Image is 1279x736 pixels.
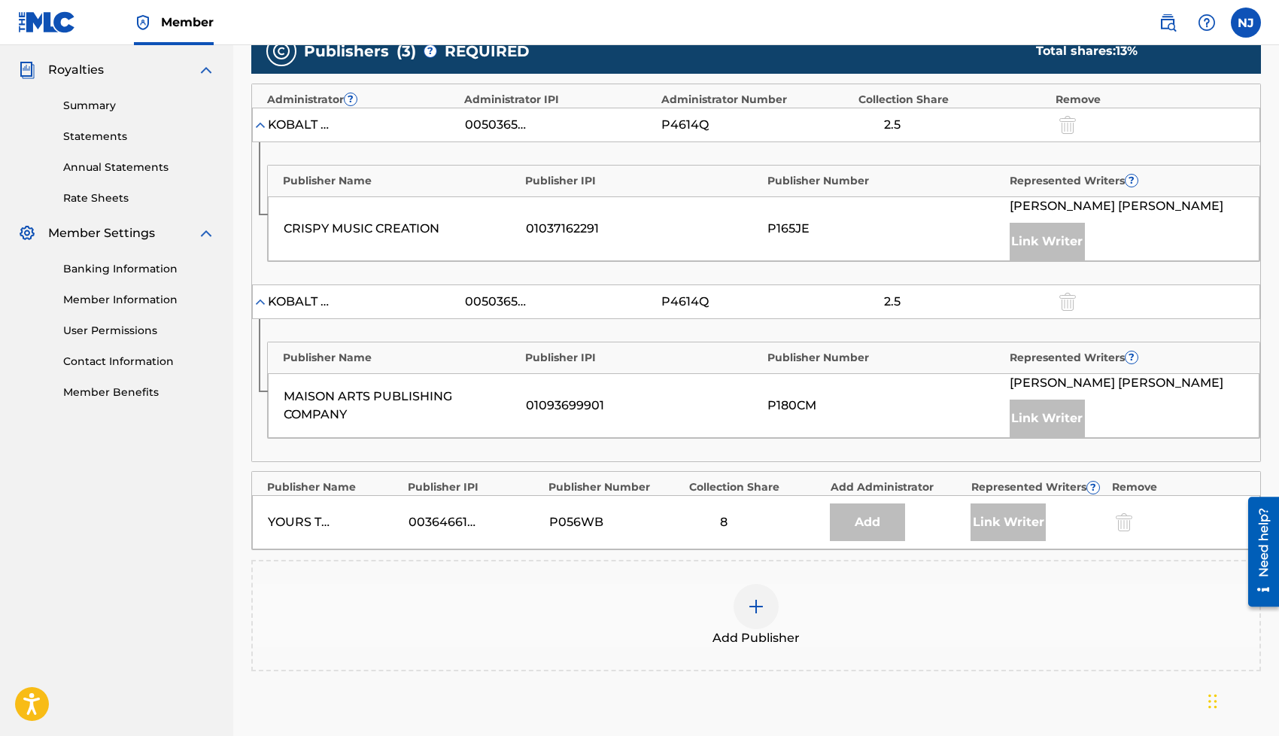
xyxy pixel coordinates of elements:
[1153,8,1183,38] a: Public Search
[161,14,214,31] span: Member
[858,92,1048,108] div: Collection Share
[345,93,357,105] span: ?
[18,224,36,242] img: Member Settings
[424,45,436,57] span: ?
[63,354,215,370] a: Contact Information
[767,350,1002,366] div: Publisher Number
[1231,8,1261,38] div: User Menu
[1010,350,1244,366] div: Represented Writers
[1237,491,1279,613] iframe: Resource Center
[1010,197,1223,215] span: [PERSON_NAME] [PERSON_NAME]
[548,479,682,495] div: Publisher Number
[1159,14,1177,32] img: search
[526,397,761,415] div: 01093699901
[197,224,215,242] img: expand
[63,98,215,114] a: Summary
[134,14,152,32] img: Top Rightsholder
[1010,374,1223,392] span: [PERSON_NAME] [PERSON_NAME]
[1198,14,1216,32] img: help
[63,323,215,339] a: User Permissions
[1208,679,1217,724] div: Drag
[1192,8,1222,38] div: Help
[408,479,541,495] div: Publisher IPI
[767,397,1002,415] div: P180CM
[63,129,215,144] a: Statements
[971,479,1104,495] div: Represented Writers
[464,92,654,108] div: Administrator IPI
[267,479,400,495] div: Publisher Name
[197,61,215,79] img: expand
[1010,173,1244,189] div: Represented Writers
[283,173,518,189] div: Publisher Name
[1116,44,1138,58] span: 13 %
[304,40,389,62] span: Publishers
[267,92,457,108] div: Administrator
[689,479,822,495] div: Collection Share
[1087,482,1099,494] span: ?
[284,220,518,238] div: CRISPY MUSIC CREATION
[396,40,416,62] span: ( 3 )
[63,261,215,277] a: Banking Information
[831,479,964,495] div: Add Administrator
[747,598,765,616] img: add
[525,173,760,189] div: Publisher IPI
[48,61,104,79] span: Royalties
[284,388,518,424] div: MAISON ARTS PUBLISHING COMPANY
[525,350,760,366] div: Publisher IPI
[48,224,155,242] span: Member Settings
[1036,42,1231,60] div: Total shares:
[63,190,215,206] a: Rate Sheets
[1112,479,1245,495] div: Remove
[1126,351,1138,363] span: ?
[63,292,215,308] a: Member Information
[445,40,530,62] span: REQUIRED
[63,385,215,400] a: Member Benefits
[767,173,1002,189] div: Publisher Number
[526,220,761,238] div: 01037162291
[253,294,268,309] img: expand-cell-toggle
[661,92,851,108] div: Administrator Number
[253,117,268,132] img: expand-cell-toggle
[1056,92,1245,108] div: Remove
[1126,175,1138,187] span: ?
[712,629,800,647] span: Add Publisher
[63,160,215,175] a: Annual Statements
[767,220,1002,238] div: P165JE
[18,61,36,79] img: Royalties
[1204,664,1279,736] iframe: Chat Widget
[18,11,76,33] img: MLC Logo
[283,350,518,366] div: Publisher Name
[272,42,290,60] img: publishers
